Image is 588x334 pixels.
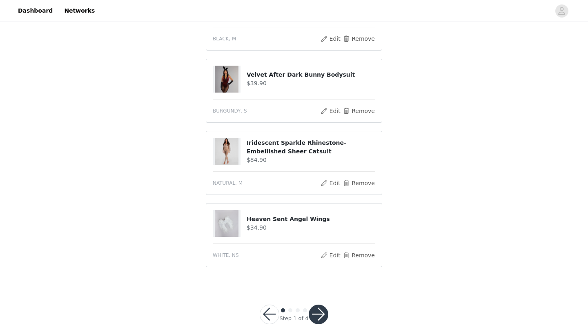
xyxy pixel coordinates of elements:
span: BURGUNDY, S [213,107,247,115]
a: Dashboard [13,2,58,20]
button: Edit [320,250,341,260]
button: Remove [343,178,375,188]
div: Step 1 of 4 [279,314,308,323]
h4: Iridescent Sparkle Rhinestone-Embellished Sheer Catsuit [247,139,375,156]
img: Velvet After Dark Bunny Bodysuit [215,66,238,93]
img: Iridescent Sparkle Rhinestone-Embellished Sheer Catsuit [215,138,238,165]
div: avatar [558,4,566,18]
h4: $34.90 [247,223,375,232]
h4: $84.90 [247,156,375,164]
button: Edit [320,34,341,44]
a: Networks [59,2,100,20]
h4: Heaven Sent Angel Wings [247,215,375,223]
button: Remove [343,250,375,260]
button: Remove [343,34,375,44]
h4: $39.90 [247,79,375,88]
h4: Velvet After Dark Bunny Bodysuit [247,71,375,79]
span: BLACK, M [213,35,236,42]
img: Heaven Sent Angel Wings [215,210,238,237]
button: Edit [320,178,341,188]
button: Remove [343,106,375,116]
span: NATURAL, M [213,179,243,187]
button: Edit [320,106,341,116]
span: WHITE, NS [213,252,239,259]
